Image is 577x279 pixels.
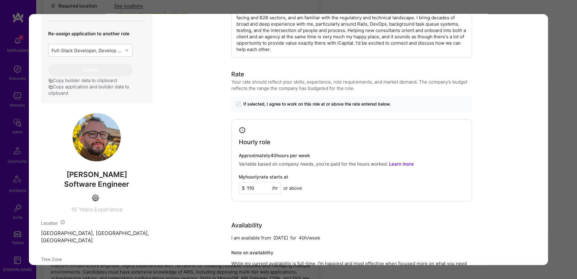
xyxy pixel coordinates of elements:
[231,260,472,279] div: While my current availability is full-time, I'm happiest and most effective when focused more on ...
[231,248,273,257] div: Note on availability
[243,101,391,107] span: If selected, I agree to work on this role at or above the rate entered below.
[290,234,296,241] div: for
[239,160,465,167] p: Variable based on company needs, you’re paid for the hours worked.
[29,14,548,265] div: modal
[231,3,472,57] div: I've repeatedly worked with and for a number of Rails-utilizing FinTech organizations in both the...
[48,77,117,83] button: Copy builder data to clipboard
[64,179,129,188] span: Software Engineer
[41,257,62,262] span: Time Zone
[389,161,414,166] a: Learn more
[92,194,99,201] img: Limited Access
[41,220,152,226] div: Location
[231,69,244,78] div: Rate
[239,174,288,179] h4: My hourly rate starts at
[48,78,53,83] i: icon Copy
[239,138,270,145] h4: Hourly role
[78,206,122,212] span: Years Experience
[71,206,76,212] span: 16
[48,30,133,36] p: Re-assign application to another role
[41,230,152,244] p: [GEOGRAPHIC_DATA], [GEOGRAPHIC_DATA], [GEOGRAPHIC_DATA]
[239,126,246,133] i: icon Clock
[48,64,133,76] button: Update
[239,153,465,158] h4: Approximately 40 hours per week
[231,220,262,230] div: Availability
[73,113,121,161] img: User Avatar
[304,234,320,241] div: h/week
[239,182,281,194] input: XXX
[283,185,302,191] span: or above
[273,234,288,241] div: [DATE]
[48,85,53,89] i: icon Copy
[242,185,245,191] span: $
[272,185,278,191] span: /hr
[299,234,304,241] div: 40
[231,234,271,241] div: I am available from
[73,157,121,162] a: User Avatar
[51,47,123,53] div: Full-Stack Developer, Develop backend features using Ruby and Rails, and frontend features using ...
[41,170,152,179] span: [PERSON_NAME]
[125,49,128,52] i: icon Chevron
[48,83,145,96] button: Copy application and builder data to clipboard
[231,78,472,91] div: Your rate should reflect your skills, experience, role requirements, and market demand. The compa...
